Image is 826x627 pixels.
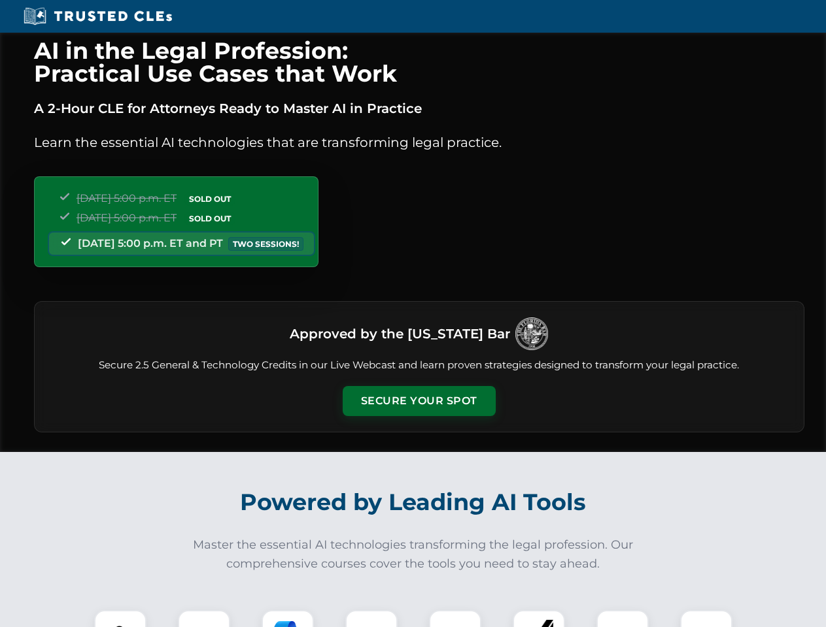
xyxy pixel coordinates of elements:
span: [DATE] 5:00 p.m. ET [77,212,177,224]
h3: Approved by the [US_STATE] Bar [290,322,510,346]
img: Trusted CLEs [20,7,176,26]
img: Logo [515,317,548,350]
p: Learn the essential AI technologies that are transforming legal practice. [34,132,804,153]
span: SOLD OUT [184,192,235,206]
p: A 2-Hour CLE for Attorneys Ready to Master AI in Practice [34,98,804,119]
p: Secure 2.5 General & Technology Credits in our Live Webcast and learn proven strategies designed ... [50,358,788,373]
span: SOLD OUT [184,212,235,225]
h1: AI in the Legal Profession: Practical Use Cases that Work [34,39,804,85]
h2: Powered by Leading AI Tools [51,479,776,525]
button: Secure Your Spot [343,386,496,416]
span: [DATE] 5:00 p.m. ET [77,192,177,204]
p: Master the essential AI technologies transforming the legal profession. Our comprehensive courses... [184,536,642,573]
